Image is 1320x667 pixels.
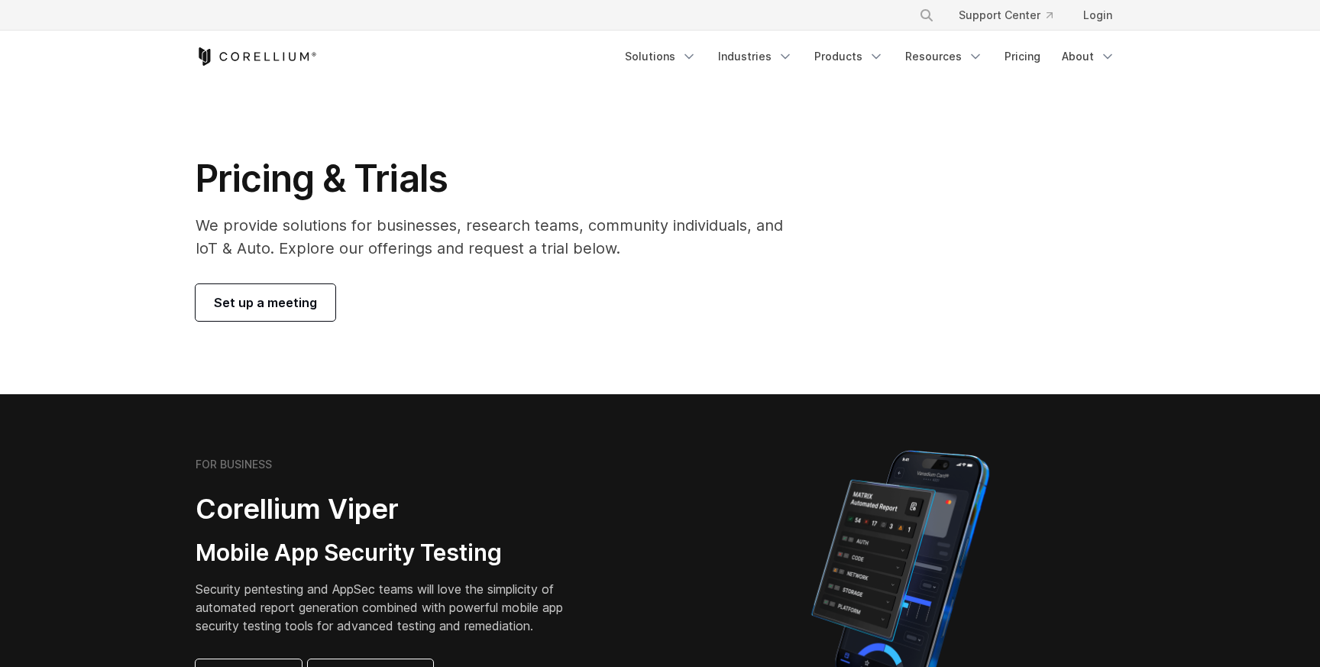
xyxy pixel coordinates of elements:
h3: Mobile App Security Testing [196,539,587,568]
a: About [1053,43,1124,70]
h2: Corellium Viper [196,492,587,526]
span: Set up a meeting [214,293,317,312]
div: Navigation Menu [616,43,1124,70]
a: Login [1071,2,1124,29]
p: Security pentesting and AppSec teams will love the simplicity of automated report generation comb... [196,580,587,635]
button: Search [913,2,940,29]
a: Pricing [995,43,1050,70]
a: Products [805,43,893,70]
div: Navigation Menu [901,2,1124,29]
a: Solutions [616,43,706,70]
a: Corellium Home [196,47,317,66]
a: Support Center [946,2,1065,29]
h6: FOR BUSINESS [196,458,272,471]
a: Resources [896,43,992,70]
h1: Pricing & Trials [196,156,804,202]
a: Industries [709,43,802,70]
p: We provide solutions for businesses, research teams, community individuals, and IoT & Auto. Explo... [196,214,804,260]
a: Set up a meeting [196,284,335,321]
